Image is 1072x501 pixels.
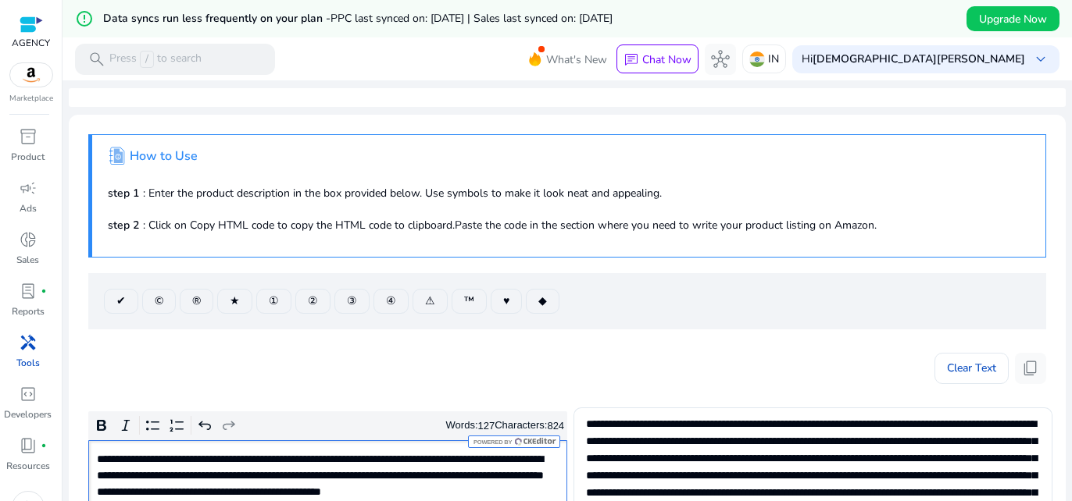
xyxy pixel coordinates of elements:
[616,44,699,74] button: chatChat Now
[108,217,1030,233] p: : Click on Copy HTML code to copy the HTML code to clipboard.Paste the code in the section where ...
[88,50,106,69] span: search
[452,289,487,314] button: ™
[12,36,50,50] p: AGENCY
[711,50,730,69] span: hub
[413,289,448,314] button: ⚠
[10,63,52,87] img: amazon.svg
[4,407,52,421] p: Developers
[347,293,357,309] span: ③
[1015,353,1046,384] button: content_copy
[642,52,691,67] p: Chat Now
[947,353,996,384] span: Clear Text
[295,289,331,314] button: ②
[140,51,154,68] span: /
[155,293,163,309] span: ©
[979,11,1047,27] span: Upgrade Now
[19,385,38,403] span: code_blocks
[108,218,139,233] b: step 2
[813,52,1025,66] b: [DEMOGRAPHIC_DATA][PERSON_NAME]
[503,293,509,309] span: ♥
[526,289,559,314] button: ◆
[269,293,279,309] span: ①
[1031,50,1050,69] span: keyboard_arrow_down
[425,293,435,309] span: ⚠
[19,127,38,146] span: inventory_2
[142,289,176,314] button: ©
[41,288,47,294] span: fiber_manual_record
[967,6,1059,31] button: Upgrade Now
[6,459,50,473] p: Resources
[75,9,94,28] mat-icon: error_outline
[749,52,765,67] img: in.svg
[19,282,38,300] span: lab_profile
[130,149,198,164] h4: How to Use
[192,293,201,309] span: ®
[104,289,138,314] button: ✔
[9,93,53,105] p: Marketplace
[103,12,613,26] h5: Data syncs run less frequently on your plan -
[538,293,547,309] span: ◆
[472,439,512,446] span: Powered by
[331,11,613,26] span: PPC last synced on: [DATE] | Sales last synced on: [DATE]
[19,179,38,197] span: campaign
[446,416,565,435] div: Words: Characters:
[373,289,409,314] button: ④
[12,304,45,318] p: Reports
[334,289,370,314] button: ③
[934,353,1009,384] button: Clear Text
[19,333,38,352] span: handyman
[41,442,47,449] span: fiber_manual_record
[180,289,213,314] button: ®
[16,253,39,267] p: Sales
[217,289,252,314] button: ★
[464,293,474,309] span: ™
[19,436,38,455] span: book_4
[802,54,1025,65] p: Hi
[768,45,779,73] p: IN
[256,289,291,314] button: ①
[386,293,396,309] span: ④
[1021,359,1040,378] span: content_copy
[11,150,45,164] p: Product
[705,44,736,75] button: hub
[491,289,522,314] button: ♥
[308,293,318,309] span: ②
[547,420,564,432] label: 824
[109,51,202,68] p: Press to search
[116,293,126,309] span: ✔
[20,201,37,215] p: Ads
[108,185,1030,201] p: : Enter the product description in the box provided below. Use symbols to make it look neat and a...
[230,293,240,309] span: ★
[88,411,567,441] div: Editor toolbar
[624,52,639,68] span: chat
[108,186,139,201] b: step 1
[478,420,495,432] label: 127
[19,230,38,249] span: donut_small
[16,356,40,370] p: Tools
[546,46,607,73] span: What's New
